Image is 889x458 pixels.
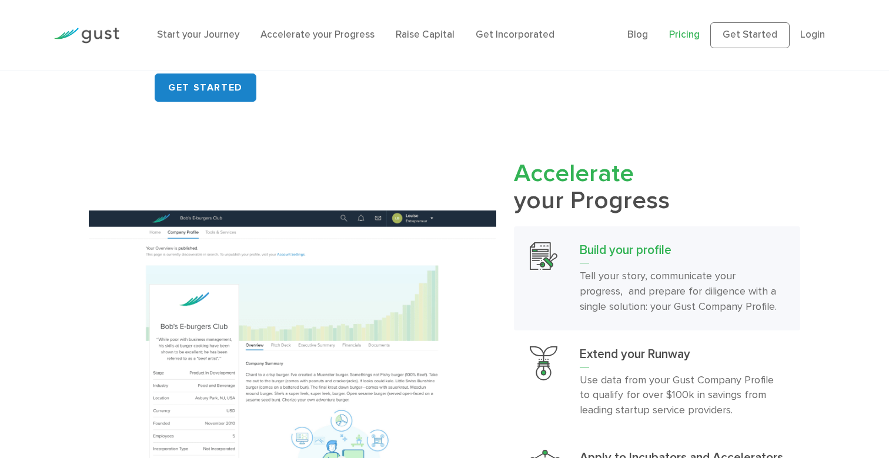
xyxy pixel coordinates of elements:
[396,29,454,41] a: Raise Capital
[157,29,239,41] a: Start your Journey
[530,242,557,270] img: Build Your Profile
[710,22,790,48] a: Get Started
[155,73,256,102] a: GET STARTED
[627,29,648,41] a: Blog
[530,346,557,381] img: Extend Your Runway
[514,159,634,188] span: Accelerate
[260,29,375,41] a: Accelerate your Progress
[514,161,800,215] h2: your Progress
[580,269,784,315] p: Tell your story, communicate your progress, and prepare for diligence with a single solution: you...
[800,29,825,41] a: Login
[580,242,784,263] h3: Build your profile
[514,330,800,434] a: Extend Your RunwayExtend your RunwayUse data from your Gust Company Profile to qualify for over $...
[669,29,700,41] a: Pricing
[476,29,554,41] a: Get Incorporated
[514,226,800,330] a: Build Your ProfileBuild your profileTell your story, communicate your progress, and prepare for d...
[580,346,784,367] h3: Extend your Runway
[580,373,784,419] p: Use data from your Gust Company Profile to qualify for over $100k in savings from leading startup...
[54,28,119,44] img: Gust Logo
